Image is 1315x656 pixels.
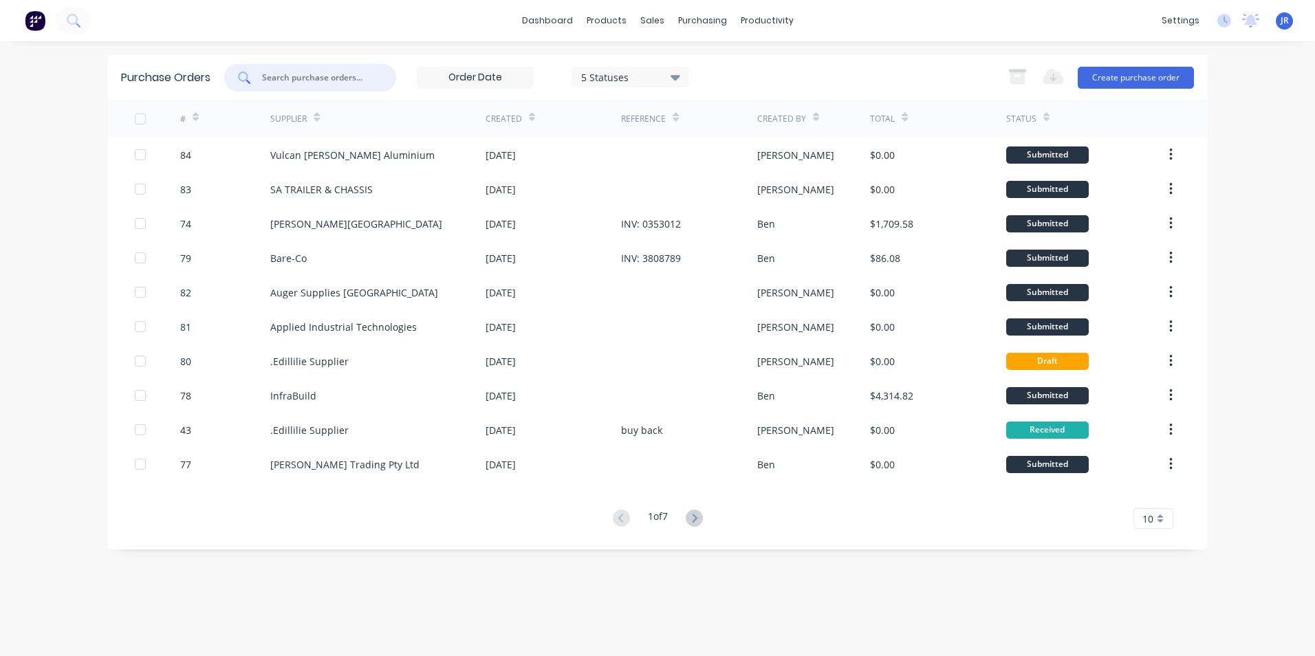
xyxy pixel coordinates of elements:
div: purchasing [671,10,734,31]
div: Created [486,113,522,125]
div: [DATE] [486,285,516,300]
div: settings [1155,10,1206,31]
div: Ben [757,457,775,472]
div: Bare-Co [270,251,307,265]
div: Submitted [1006,284,1089,301]
div: $0.00 [870,285,895,300]
div: 84 [180,148,191,162]
div: 5 Statuses [581,69,680,84]
div: 78 [180,389,191,403]
div: Draft [1006,353,1089,370]
div: Created By [757,113,806,125]
div: Submitted [1006,250,1089,267]
div: products [580,10,633,31]
div: [PERSON_NAME] [757,182,834,197]
div: [DATE] [486,182,516,197]
div: 74 [180,217,191,231]
div: Total [870,113,895,125]
div: Submitted [1006,387,1089,404]
div: Submitted [1006,215,1089,232]
div: 80 [180,354,191,369]
div: [PERSON_NAME][GEOGRAPHIC_DATA] [270,217,442,231]
div: [DATE] [486,217,516,231]
div: $86.08 [870,251,900,265]
div: .Edillilie Supplier [270,423,349,437]
div: [DATE] [486,389,516,403]
div: Submitted [1006,456,1089,473]
div: INV: 0353012 [621,217,681,231]
div: $0.00 [870,148,895,162]
div: Submitted [1006,318,1089,336]
div: 82 [180,285,191,300]
div: Purchase Orders [121,69,210,86]
div: [DATE] [486,354,516,369]
div: # [180,113,186,125]
div: .Edillilie Supplier [270,354,349,369]
div: Vulcan [PERSON_NAME] Aluminium [270,148,435,162]
div: 1 of 7 [648,509,668,529]
span: 10 [1142,512,1153,526]
div: 43 [180,423,191,437]
div: $0.00 [870,320,895,334]
div: Reference [621,113,666,125]
div: 83 [180,182,191,197]
div: sales [633,10,671,31]
div: [PERSON_NAME] [757,423,834,437]
div: Submitted [1006,146,1089,164]
div: Submitted [1006,181,1089,198]
div: Supplier [270,113,307,125]
div: Applied Industrial Technologies [270,320,417,334]
div: buy back [621,423,662,437]
img: Factory [25,10,45,31]
div: $0.00 [870,423,895,437]
span: JR [1281,14,1289,27]
div: [PERSON_NAME] [757,354,834,369]
div: 79 [180,251,191,265]
div: INV: 3808789 [621,251,681,265]
input: Order Date [417,67,533,88]
div: Ben [757,389,775,403]
div: [PERSON_NAME] [757,285,834,300]
div: $0.00 [870,457,895,472]
input: Search purchase orders... [261,71,375,85]
div: [DATE] [486,457,516,472]
button: Create purchase order [1078,67,1194,89]
div: [PERSON_NAME] [757,148,834,162]
div: [PERSON_NAME] [757,320,834,334]
div: Ben [757,251,775,265]
div: Status [1006,113,1036,125]
div: $0.00 [870,354,895,369]
div: Ben [757,217,775,231]
div: 81 [180,320,191,334]
div: productivity [734,10,801,31]
div: [DATE] [486,423,516,437]
div: $1,709.58 [870,217,913,231]
div: SA TRAILER & CHASSIS [270,182,373,197]
a: dashboard [515,10,580,31]
div: [DATE] [486,251,516,265]
div: [DATE] [486,148,516,162]
div: [PERSON_NAME] Trading Pty Ltd [270,457,420,472]
div: InfraBuild [270,389,316,403]
div: Auger Supplies [GEOGRAPHIC_DATA] [270,285,438,300]
div: Received [1006,422,1089,439]
div: $0.00 [870,182,895,197]
div: [DATE] [486,320,516,334]
div: $4,314.82 [870,389,913,403]
div: 77 [180,457,191,472]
